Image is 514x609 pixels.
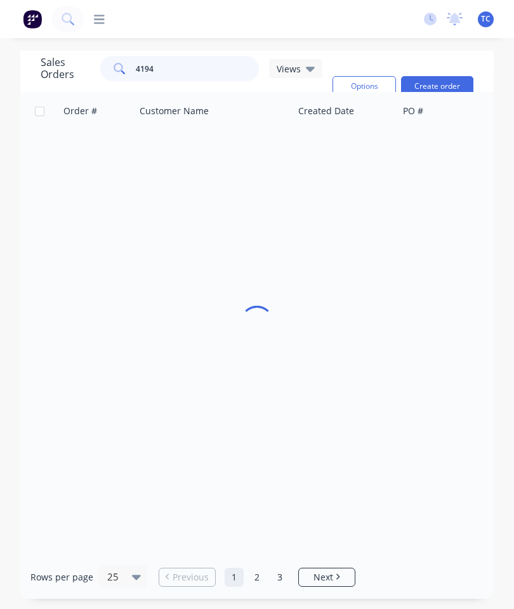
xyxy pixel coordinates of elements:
h1: Sales Orders [41,56,90,81]
div: PO # [403,105,423,117]
span: Rows per page [30,571,93,584]
div: Customer Name [140,105,209,117]
a: Previous page [159,571,215,584]
ul: Pagination [154,568,360,587]
span: TC [481,13,491,25]
a: Page 2 [247,568,267,587]
span: Previous [173,571,209,584]
span: Views [277,62,301,75]
div: Created Date [298,105,354,117]
a: Page 1 is your current page [225,568,244,587]
div: Order # [63,105,97,117]
img: Factory [23,10,42,29]
button: Options [333,76,396,96]
input: Search... [136,56,260,81]
a: Page 3 [270,568,289,587]
span: Next [313,571,333,584]
a: Next page [299,571,355,584]
button: Create order [401,76,473,96]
